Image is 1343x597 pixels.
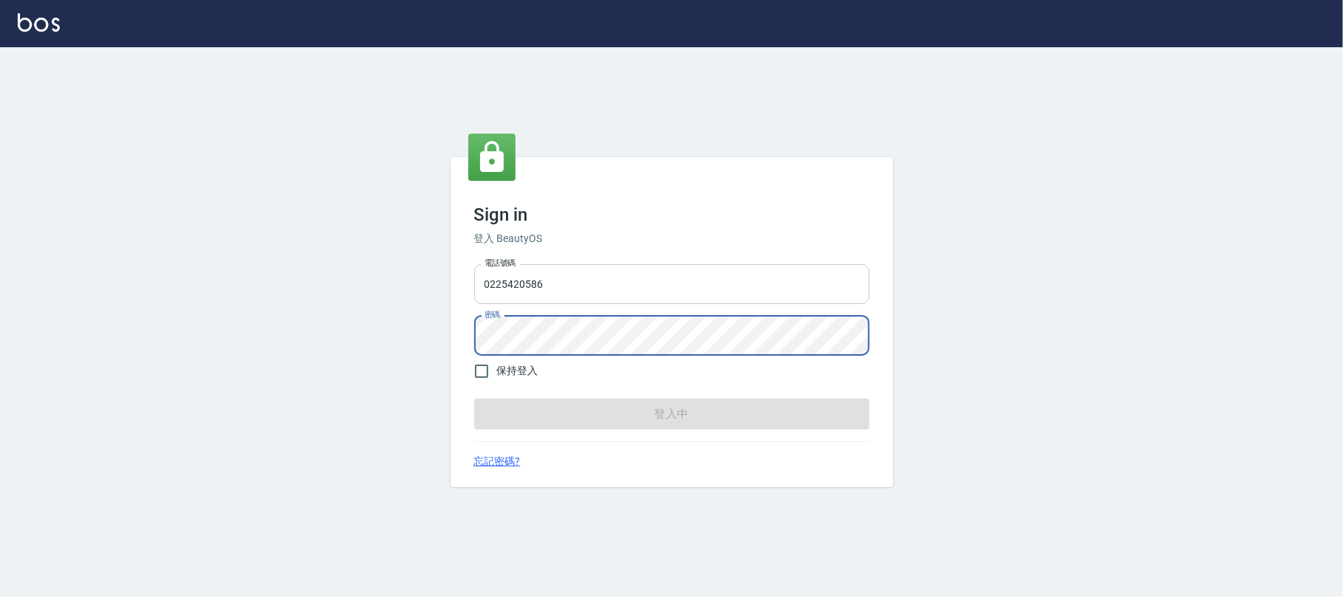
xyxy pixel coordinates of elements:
h6: 登入 BeautyOS [474,231,870,246]
img: Logo [18,13,60,32]
label: 電話號碼 [485,258,516,269]
a: 忘記密碼? [474,454,521,469]
h3: Sign in [474,204,870,225]
span: 保持登入 [497,363,538,379]
label: 密碼 [485,309,500,320]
